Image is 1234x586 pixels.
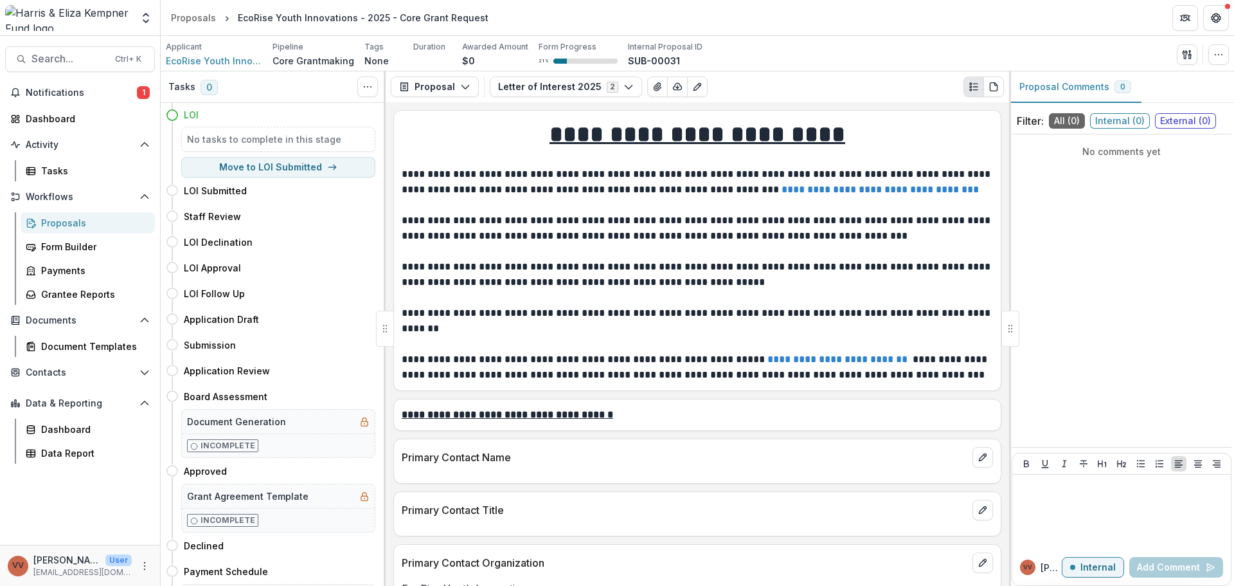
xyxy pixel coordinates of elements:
[391,77,479,97] button: Proposal
[413,41,445,53] p: Duration
[238,11,488,24] div: EcoRise Youth Innovations - 2025 - Core Grant Request
[1057,456,1072,472] button: Italicize
[1203,5,1229,31] button: Get Help
[402,450,967,465] p: Primary Contact Name
[184,464,227,478] h4: Approved
[5,108,155,129] a: Dashboard
[1133,456,1149,472] button: Bullet List
[1155,113,1216,129] span: External ( 0 )
[21,419,155,440] a: Dashboard
[184,235,253,249] h4: LOI Declination
[26,140,134,151] span: Activity
[5,5,132,31] img: Harris & Eliza Kempner Fund logo
[364,41,384,53] p: Tags
[1037,456,1053,472] button: Underline
[462,54,475,68] p: $0
[166,54,262,68] a: EcoRise Youth Innovations
[184,313,259,326] h4: Application Draft
[105,554,132,566] p: User
[687,77,708,97] button: Edit as form
[26,192,134,203] span: Workflows
[21,443,155,464] a: Data Report
[181,157,375,178] button: Move to LOI Submitted
[5,82,155,103] button: Notifications1
[5,310,155,331] button: Open Documents
[5,187,155,207] button: Open Workflows
[166,8,494,27] nav: breadcrumb
[184,390,267,403] h4: Board Assessment
[1062,557,1124,578] button: Internal
[1171,456,1186,472] button: Align Left
[21,284,155,305] a: Grantee Reports
[1209,456,1224,472] button: Align Right
[1129,557,1223,578] button: Add Comment
[1023,564,1032,571] div: Vivian Victoria
[166,41,202,53] p: Applicant
[137,5,155,31] button: Open entity switcher
[1017,113,1044,129] p: Filter:
[972,447,993,468] button: edit
[184,364,270,378] h4: Application Review
[1172,5,1198,31] button: Partners
[1019,456,1034,472] button: Bold
[1090,113,1150,129] span: Internal ( 0 )
[402,555,967,571] p: Primary Contact Organization
[1080,562,1116,573] p: Internal
[33,567,132,578] p: [EMAIL_ADDRESS][DOMAIN_NAME]
[184,539,224,553] h4: Declined
[1009,71,1141,103] button: Proposal Comments
[402,502,967,518] p: Primary Contact Title
[539,57,548,66] p: 21 %
[41,446,145,460] div: Data Report
[187,133,370,146] h5: No tasks to complete in this stage
[1017,145,1226,158] p: No comments yet
[1152,456,1167,472] button: Ordered List
[1041,561,1062,574] p: [PERSON_NAME]
[21,336,155,357] a: Document Templates
[364,54,389,68] p: None
[5,46,155,72] button: Search...
[21,260,155,281] a: Payments
[184,108,199,122] h4: LOI
[184,565,268,578] h4: Payment Schedule
[1114,456,1129,472] button: Heading 2
[1190,456,1206,472] button: Align Center
[184,184,247,197] h4: LOI Submitted
[201,440,255,452] p: Incomplete
[26,112,145,125] div: Dashboard
[184,261,241,275] h4: LOI Approval
[539,41,596,53] p: Form Progress
[12,562,24,570] div: Vivian Victoria
[26,315,134,326] span: Documents
[1095,456,1110,472] button: Heading 1
[963,77,984,97] button: Plaintext view
[184,210,241,223] h4: Staff Review
[184,338,236,352] h4: Submission
[166,8,221,27] a: Proposals
[41,216,145,230] div: Proposals
[5,362,155,383] button: Open Contacts
[168,82,195,93] h3: Tasks
[33,553,100,567] p: [PERSON_NAME]
[31,53,107,65] span: Search...
[201,515,255,526] p: Incomplete
[972,500,993,520] button: edit
[41,423,145,436] div: Dashboard
[171,11,216,24] div: Proposals
[26,87,137,98] span: Notifications
[21,160,155,181] a: Tasks
[972,553,993,573] button: edit
[490,77,642,97] button: Letter of Interest 20252
[41,288,145,301] div: Grantee Reports
[21,236,155,257] a: Form Builder
[21,212,155,233] a: Proposals
[41,164,145,178] div: Tasks
[1049,113,1085,129] span: All ( 0 )
[187,490,308,503] h5: Grant Agreement Template
[26,398,134,409] span: Data & Reporting
[647,77,668,97] button: View Attached Files
[41,240,145,253] div: Form Builder
[273,41,303,53] p: Pipeline
[201,80,218,95] span: 0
